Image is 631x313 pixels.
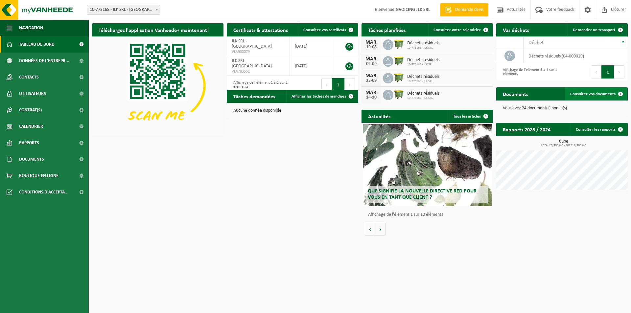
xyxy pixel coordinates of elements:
[375,223,386,236] button: Volgende
[433,28,481,32] span: Consulter votre calendrier
[365,95,378,100] div: 14-10
[303,28,346,32] span: Consulter vos certificats
[365,45,378,50] div: 19-08
[454,7,485,13] span: Demande devis
[92,36,223,135] img: Download de VHEPlus App
[524,49,628,63] td: déchets résiduels (04-000029)
[393,89,405,100] img: WB-1100-HPE-GN-51
[591,65,601,78] button: Previous
[19,168,58,184] span: Boutique en ligne
[365,90,378,95] div: MAR.
[365,56,378,62] div: MAR.
[290,36,332,56] td: [DATE]
[496,23,536,36] h2: Vos déchets
[368,212,490,217] p: Affichage de l'élément 1 sur 10 éléments
[407,46,439,50] span: 10-773168 - JLK SRL
[365,78,378,83] div: 23-09
[19,85,46,102] span: Utilisateurs
[286,90,358,103] a: Afficher les tâches demandées
[365,73,378,78] div: MAR.
[393,38,405,50] img: WB-1100-HPE-GN-51
[614,65,624,78] button: Next
[496,123,557,136] h2: Rapports 2025 / 2024
[298,23,358,36] a: Consulter vos certificats
[19,53,69,69] span: Données de l'entrepr...
[601,65,614,78] button: 1
[19,69,39,85] span: Contacts
[292,94,346,99] span: Afficher les tâches demandées
[321,78,332,91] button: Previous
[87,5,160,14] span: 10-773168 - JLK SRL - TERVUREN
[345,78,355,91] button: Next
[407,57,439,63] span: Déchets résiduels
[232,49,285,55] span: VLA900079
[227,23,294,36] h2: Certificats & attestations
[500,65,559,79] div: Affichage de l'élément 1 à 1 sur 1 éléments
[500,139,628,147] h3: Cube
[362,23,412,36] h2: Tâches planifiées
[407,63,439,67] span: 10-773168 - JLK SRL
[407,79,439,83] span: 10-773168 - JLK SRL
[570,92,616,96] span: Consulter vos documents
[393,72,405,83] img: WB-1100-HPE-GN-51
[19,20,43,36] span: Navigation
[448,110,492,123] a: Tous les articles
[227,90,282,102] h2: Tâches demandées
[290,56,332,76] td: [DATE]
[496,87,535,100] h2: Documents
[407,74,439,79] span: Déchets résiduels
[407,91,439,96] span: Déchets résiduels
[365,62,378,66] div: 02-09
[365,223,375,236] button: Vorige
[440,3,488,16] a: Demande devis
[232,39,272,49] span: JLK SRL - [GEOGRAPHIC_DATA]
[363,124,492,206] a: Que signifie la nouvelle directive RED pour vous en tant que client ?
[19,102,42,118] span: Contrat(s)
[19,135,39,151] span: Rapports
[503,106,621,111] p: Vous avez 24 document(s) non lu(s).
[19,151,44,168] span: Documents
[362,110,397,123] h2: Actualités
[368,189,477,200] span: Que signifie la nouvelle directive RED pour vous en tant que client ?
[332,78,345,91] button: 1
[528,40,544,45] span: Déchet
[92,23,215,36] h2: Téléchargez l'application Vanheede+ maintenant!
[428,23,492,36] a: Consulter votre calendrier
[19,118,43,135] span: Calendrier
[230,78,289,92] div: Affichage de l'élément 1 à 2 sur 2 éléments
[393,55,405,66] img: WB-1100-HPE-GN-51
[500,144,628,147] span: 2024: 20,900 m3 - 2025: 9,900 m3
[19,36,55,53] span: Tableau de bord
[233,108,352,113] p: Aucune donnée disponible.
[232,69,285,74] span: VLA703552
[407,41,439,46] span: Déchets résiduels
[232,58,272,69] span: JLK SRL - [GEOGRAPHIC_DATA]
[87,5,160,15] span: 10-773168 - JLK SRL - TERVUREN
[565,87,627,101] a: Consulter vos documents
[568,23,627,36] a: Demander un transport
[19,184,69,200] span: Conditions d'accepta...
[365,40,378,45] div: MAR.
[573,28,616,32] span: Demander un transport
[407,96,439,100] span: 10-773168 - JLK SRL
[571,123,627,136] a: Consulter les rapports
[394,7,430,12] strong: INVOICING JLK SRL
